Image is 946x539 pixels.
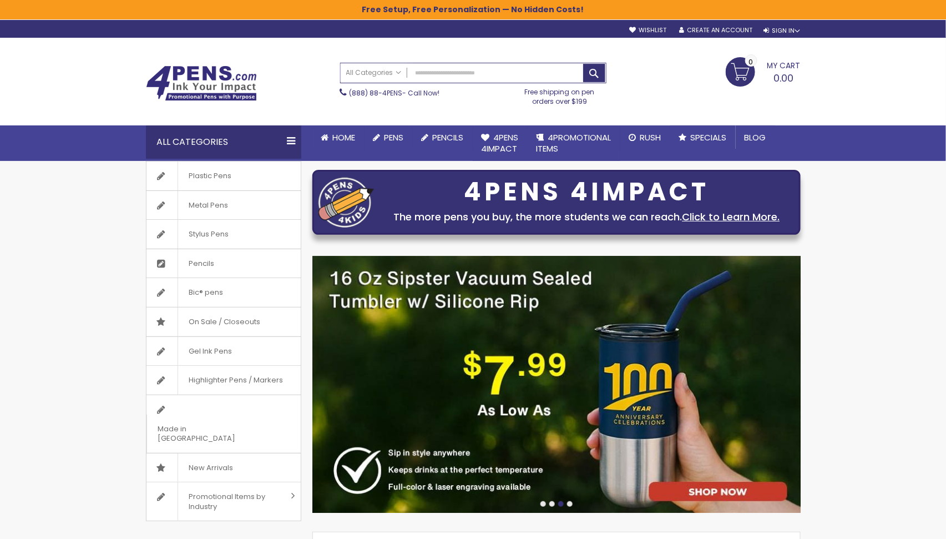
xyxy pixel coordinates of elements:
[385,132,404,143] span: Pens
[365,125,413,150] a: Pens
[482,132,519,154] span: 4Pens 4impact
[763,27,800,35] div: Sign In
[513,83,606,105] div: Free shipping on pen orders over $199
[537,132,611,154] span: 4PROMOTIONAL ITEMS
[178,191,240,220] span: Metal Pens
[341,63,407,82] a: All Categories
[146,415,273,453] span: Made in [GEOGRAPHIC_DATA]
[679,26,752,34] a: Create an Account
[528,125,620,162] a: 4PROMOTIONALITEMS
[146,220,301,249] a: Stylus Pens
[473,125,528,162] a: 4Pens4impact
[146,308,301,336] a: On Sale / Closeouts
[146,337,301,366] a: Gel Ink Pens
[146,162,301,190] a: Plastic Pens
[178,249,226,278] span: Pencils
[726,57,801,85] a: 0.00 0
[178,454,245,482] span: New Arrivals
[350,88,403,98] a: (888) 88-4PENS
[146,454,301,482] a: New Arrivals
[736,125,775,150] a: Blog
[380,180,795,204] div: 4PENS 4IMPACT
[146,125,301,159] div: All Categories
[745,132,766,143] span: Blog
[178,482,287,521] span: Promotional Items by Industry
[749,57,753,67] span: 0
[620,125,670,150] a: Rush
[178,162,243,190] span: Plastic Pens
[774,71,794,85] span: 0.00
[629,26,666,34] a: Wishlist
[146,191,301,220] a: Metal Pens
[318,177,374,228] img: four_pen_logo.png
[178,308,272,336] span: On Sale / Closeouts
[146,66,257,101] img: 4Pens Custom Pens and Promotional Products
[146,249,301,278] a: Pencils
[146,395,301,453] a: Made in [GEOGRAPHIC_DATA]
[640,132,661,143] span: Rush
[350,88,440,98] span: - Call Now!
[178,220,240,249] span: Stylus Pens
[178,337,244,366] span: Gel Ink Pens
[433,132,464,143] span: Pencils
[178,366,295,395] span: Highlighter Pens / Markers
[346,68,402,77] span: All Categories
[670,125,736,150] a: Specials
[691,132,727,143] span: Specials
[146,482,301,521] a: Promotional Items by Industry
[380,209,795,225] div: The more pens you buy, the more students we can reach.
[146,278,301,307] a: Bic® pens
[146,366,301,395] a: Highlighter Pens / Markers
[413,125,473,150] a: Pencils
[682,210,780,224] a: Click to Learn More.
[178,278,235,307] span: Bic® pens
[312,125,365,150] a: Home
[333,132,356,143] span: Home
